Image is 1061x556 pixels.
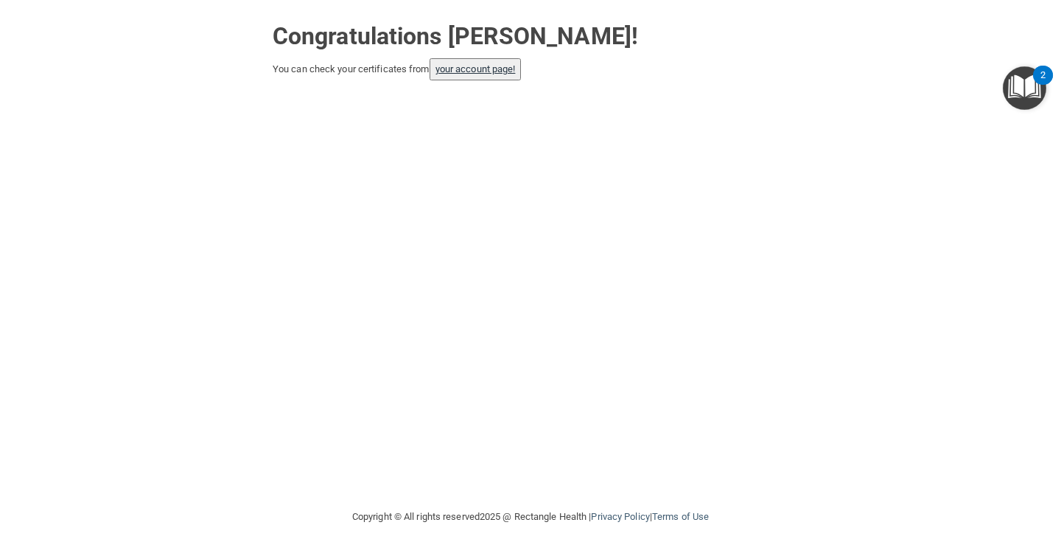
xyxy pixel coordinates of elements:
[652,511,709,522] a: Terms of Use
[430,58,522,80] button: your account page!
[273,58,788,80] div: You can check your certificates from
[262,493,799,541] div: Copyright © All rights reserved 2025 @ Rectangle Health | |
[435,63,516,74] a: your account page!
[1040,75,1046,94] div: 2
[273,22,638,50] strong: Congratulations [PERSON_NAME]!
[591,511,649,522] a: Privacy Policy
[1003,66,1046,110] button: Open Resource Center, 2 new notifications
